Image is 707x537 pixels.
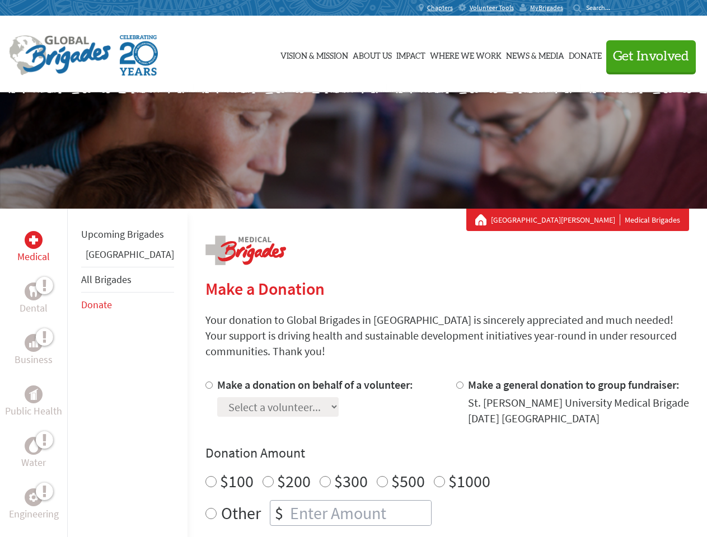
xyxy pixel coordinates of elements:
label: Make a donation on behalf of a volunteer: [217,378,413,392]
a: MedicalMedical [17,231,50,265]
p: Engineering [9,506,59,522]
a: All Brigades [81,273,132,286]
a: DentalDental [20,282,48,316]
label: $500 [391,470,425,492]
div: Water [25,437,43,455]
span: Volunteer Tools [470,3,514,12]
label: $100 [220,470,254,492]
img: Business [29,338,38,347]
a: Upcoming Brigades [81,228,164,241]
a: Vision & Mission [280,26,348,82]
div: St. [PERSON_NAME] University Medical Brigade [DATE] [GEOGRAPHIC_DATA] [468,395,689,426]
span: Get Involved [613,50,689,63]
h4: Donation Amount [205,444,689,462]
input: Enter Amount [288,501,431,525]
p: Water [21,455,46,470]
a: Donate [569,26,602,82]
img: Medical [29,235,38,244]
img: Public Health [29,389,38,400]
img: Water [29,439,38,452]
li: Upcoming Brigades [81,222,174,247]
a: EngineeringEngineering [9,488,59,522]
div: Engineering [25,488,43,506]
img: Dental [29,286,38,296]
div: Medical [25,231,43,249]
a: News & Media [506,26,564,82]
p: Medical [17,249,50,265]
div: Dental [25,282,43,300]
p: Business [15,352,53,368]
span: Chapters [427,3,453,12]
a: [GEOGRAPHIC_DATA] [86,248,174,261]
img: Global Brigades Logo [9,35,111,76]
p: Dental [20,300,48,316]
li: Donate [81,293,174,317]
div: Medical Brigades [475,214,680,225]
label: Make a general donation to group fundraiser: [468,378,680,392]
a: Public HealthPublic Health [5,385,62,419]
p: Public Health [5,403,62,419]
label: $200 [277,470,311,492]
a: BusinessBusiness [15,334,53,368]
a: Donate [81,298,112,311]
div: Public Health [25,385,43,403]
a: About Us [353,26,392,82]
button: Get Involved [606,40,696,72]
label: $1000 [448,470,490,492]
a: Impact [396,26,425,82]
div: Business [25,334,43,352]
li: Greece [81,247,174,267]
label: $300 [334,470,368,492]
a: WaterWater [21,437,46,470]
span: MyBrigades [530,3,563,12]
img: Engineering [29,493,38,502]
input: Search... [586,3,618,12]
h2: Make a Donation [205,279,689,299]
img: logo-medical.png [205,235,286,265]
label: Other [221,500,261,526]
li: All Brigades [81,267,174,293]
a: [GEOGRAPHIC_DATA][PERSON_NAME] [491,214,620,225]
img: Global Brigades Celebrating 20 Years [120,35,158,76]
p: Your donation to Global Brigades in [GEOGRAPHIC_DATA] is sincerely appreciated and much needed! Y... [205,312,689,359]
a: Where We Work [430,26,502,82]
div: $ [270,501,288,525]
